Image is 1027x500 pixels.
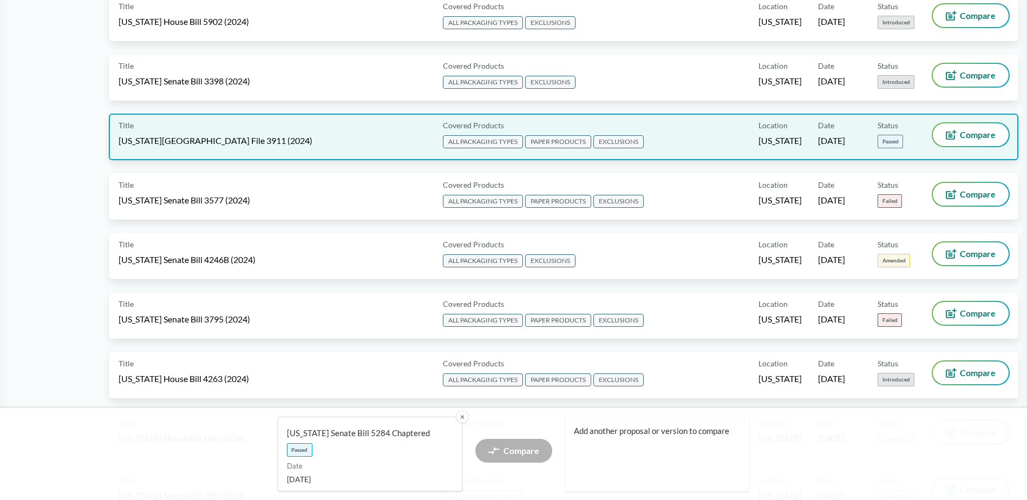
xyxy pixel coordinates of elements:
span: [US_STATE][GEOGRAPHIC_DATA] File 3911 (2024) [119,135,312,147]
span: Location [758,298,788,310]
span: Title [119,298,134,310]
span: ALL PACKAGING TYPES [443,135,523,148]
span: ALL PACKAGING TYPES [443,195,523,208]
span: EXCLUSIONS [525,76,575,89]
span: ALL PACKAGING TYPES [443,76,523,89]
span: Covered Products [443,298,504,310]
span: Date [818,179,834,190]
span: Location [758,179,788,190]
span: Status [878,1,898,12]
span: Location [758,120,788,131]
span: Date [818,239,834,250]
span: Location [758,239,788,250]
span: Passed [287,443,312,457]
span: Failed [878,313,902,327]
span: Status [878,60,898,71]
span: Covered Products [443,60,504,71]
span: Status [878,120,898,131]
span: Covered Products [443,179,504,190]
span: ALL PACKAGING TYPES [443,373,523,386]
span: Location [758,1,788,12]
span: Add another proposal or version to compare [574,425,732,437]
span: PAPER PRODUCTS [525,373,591,386]
span: Date [818,298,834,310]
span: [US_STATE] House Bill 5902 (2024) [119,16,249,28]
span: Covered Products [443,239,504,250]
button: Compare [933,64,1009,87]
span: EXCLUSIONS [593,314,644,327]
button: ✕ [456,410,469,423]
span: Compare [960,130,996,139]
span: Status [878,358,898,369]
span: Covered Products [443,1,504,12]
span: Compare [960,11,996,20]
button: Compare [933,123,1009,146]
span: [US_STATE] [758,194,802,206]
span: Title [119,1,134,12]
span: [DATE] [818,135,845,147]
span: [US_STATE] [758,135,802,147]
span: ALL PACKAGING TYPES [443,16,523,29]
span: Location [758,358,788,369]
span: Introduced [878,373,914,386]
span: [US_STATE] House Bill 4263 (2024) [119,373,249,385]
span: ALL PACKAGING TYPES [443,254,523,267]
span: Location [758,60,788,71]
span: Date [818,1,834,12]
span: [US_STATE] Senate Bill 3577 (2024) [119,194,250,206]
span: [US_STATE] [758,75,802,87]
span: Introduced [878,75,914,89]
span: PAPER PRODUCTS [525,314,591,327]
span: ALL PACKAGING TYPES [443,314,523,327]
button: Compare [933,4,1009,27]
span: Title [119,120,134,131]
span: Amended [878,254,910,267]
span: [US_STATE] [758,254,802,266]
span: Covered Products [443,120,504,131]
span: Compare [960,309,996,318]
span: Compare [960,190,996,199]
span: [US_STATE] Senate Bill 3398 (2024) [119,75,250,87]
button: Compare [933,361,1009,384]
span: Passed [878,135,903,148]
span: [US_STATE] Senate Bill 4246B (2024) [119,254,256,266]
span: [US_STATE] [758,16,802,28]
span: Status [878,298,898,310]
button: Compare [933,242,1009,265]
span: Date [818,358,834,369]
span: [US_STATE] Senate Bill 5284 Chaptered [287,427,444,439]
span: Covered Products [443,358,504,369]
span: EXCLUSIONS [593,373,644,386]
span: [DATE] [818,373,845,385]
span: Title [119,179,134,190]
span: [DATE] [818,16,845,28]
span: [DATE] [287,473,444,485]
span: [DATE] [818,254,845,266]
button: Compare [933,183,1009,206]
span: Status [878,179,898,190]
span: EXCLUSIONS [593,135,644,148]
span: Date [818,120,834,131]
span: Failed [878,194,902,208]
a: [US_STATE] Senate Bill 5284 ChapteredPassedDate[DATE] [278,417,462,491]
span: [DATE] [818,194,845,206]
span: Introduced [878,16,914,29]
span: Title [119,358,134,369]
span: EXCLUSIONS [525,254,575,267]
span: [US_STATE] [758,313,802,325]
span: Title [119,60,134,71]
button: Compare [933,302,1009,325]
span: [US_STATE] [758,373,802,385]
span: EXCLUSIONS [593,195,644,208]
span: Compare [960,71,996,80]
span: PAPER PRODUCTS [525,135,591,148]
span: PAPER PRODUCTS [525,195,591,208]
span: Status [878,239,898,250]
span: [DATE] [818,313,845,325]
span: EXCLUSIONS [525,16,575,29]
span: Date [287,461,444,472]
span: Date [818,60,834,71]
span: [DATE] [818,75,845,87]
span: [US_STATE] Senate Bill 3795 (2024) [119,313,250,325]
span: Compare [960,369,996,377]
